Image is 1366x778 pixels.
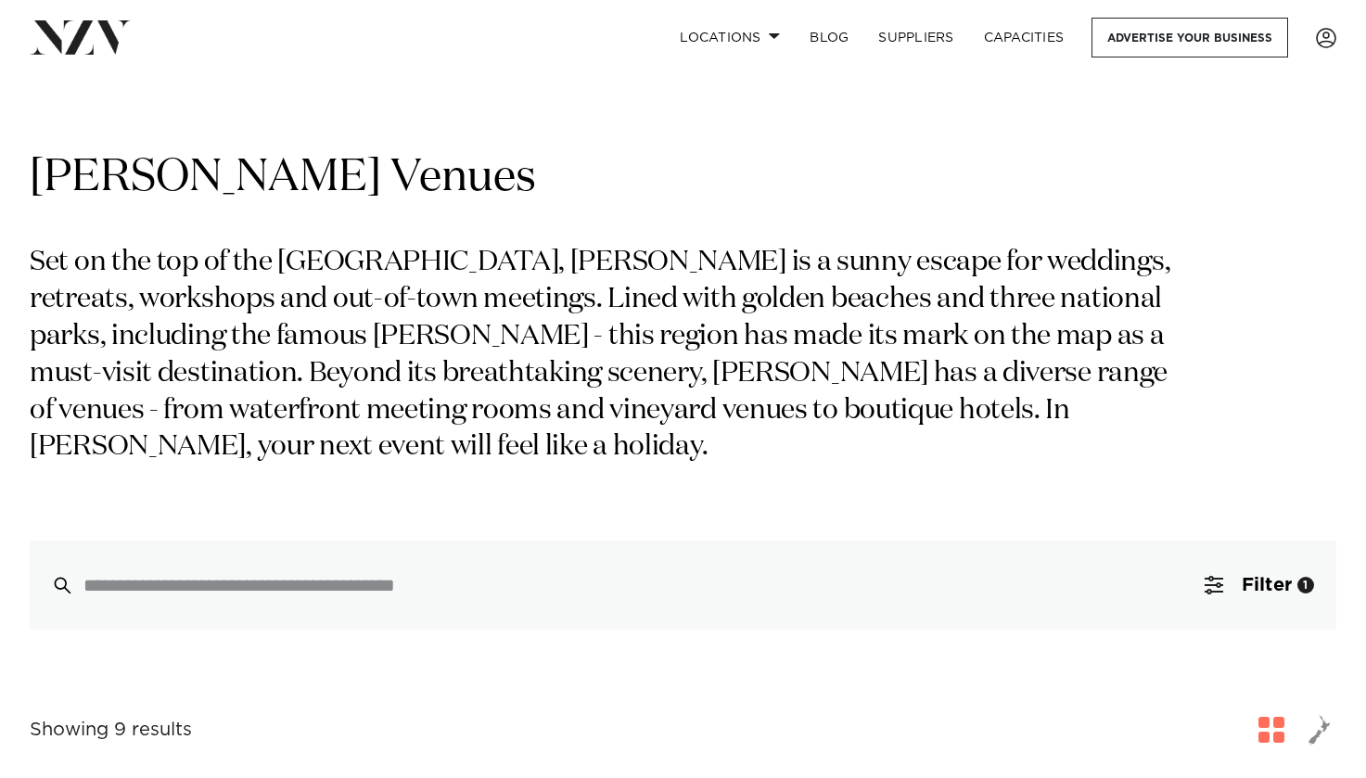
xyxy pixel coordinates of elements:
a: SUPPLIERS [863,18,968,57]
div: Showing 9 results [30,716,192,745]
div: 1 [1297,577,1314,593]
a: BLOG [795,18,863,57]
img: nzv-logo.png [30,20,131,54]
p: Set on the top of the [GEOGRAPHIC_DATA], [PERSON_NAME] is a sunny escape for weddings, retreats, ... [30,245,1176,466]
a: Locations [665,18,795,57]
a: Capacities [969,18,1079,57]
span: Filter [1242,576,1292,594]
button: Filter1 [1182,541,1336,630]
a: Advertise your business [1092,18,1288,57]
h1: [PERSON_NAME] Venues [30,149,1336,208]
